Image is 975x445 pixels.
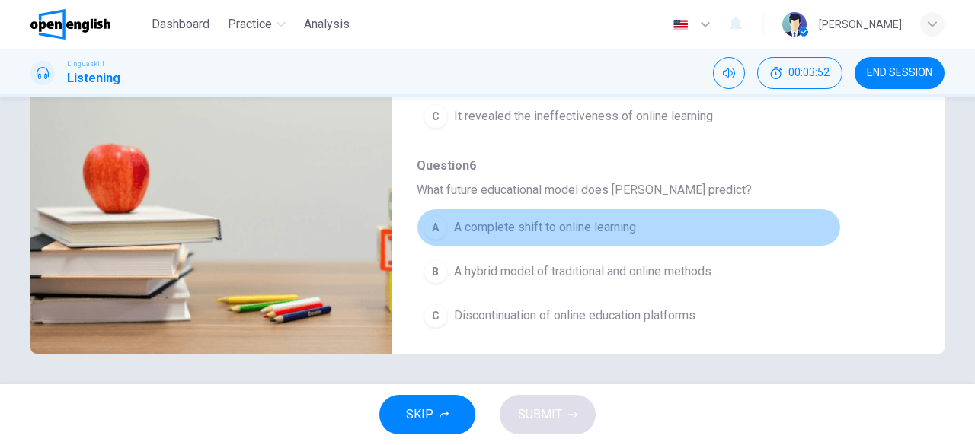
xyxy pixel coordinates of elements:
div: C [424,304,448,328]
span: It revealed the ineffectiveness of online learning [454,107,713,126]
div: A [424,215,448,240]
span: A complete shift to online learning [454,218,636,237]
span: END SESSION [867,67,932,79]
div: B [424,259,448,284]
span: SKIP [406,404,433,425]
span: 00:03:52 [788,67,830,79]
button: AA complete shift to online learning [417,208,841,246]
button: SKIP [379,395,475,434]
button: Analysis [298,11,356,38]
span: Discontinuation of online education platforms [454,307,695,325]
span: Linguaskill [67,59,104,69]
img: en [671,19,690,30]
h1: Listening [67,69,120,87]
button: Practice [222,11,292,38]
span: Dashboard [152,15,209,33]
button: Dashboard [145,11,216,38]
div: Mute [713,57,745,89]
button: 00:03:52 [757,57,842,89]
div: [PERSON_NAME] [819,15,902,33]
span: Practice [228,15,272,33]
button: CIt revealed the ineffectiveness of online learning [417,97,841,135]
a: OpenEnglish logo [30,9,145,40]
span: A hybrid model of traditional and online methods [454,262,711,281]
button: CDiscontinuation of online education platforms [417,297,841,335]
span: Question 6 [417,157,896,175]
span: Analysis [304,15,350,33]
div: C [424,104,448,129]
button: END SESSION [855,57,945,89]
img: OpenEnglish logo [30,9,110,40]
span: What future educational model does [PERSON_NAME] predict? [417,181,896,199]
div: Hide [757,57,842,89]
button: BA hybrid model of traditional and online methods [417,253,841,291]
img: Profile picture [782,12,807,37]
